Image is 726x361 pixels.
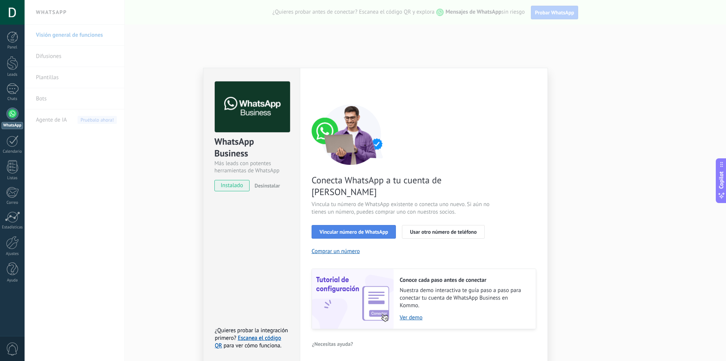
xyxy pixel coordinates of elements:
[215,327,288,342] span: ¿Quieres probar la integración primero?
[312,104,391,165] img: connect number
[320,229,388,234] span: Vincular número de WhatsApp
[312,201,492,216] span: Vincula tu número de WhatsApp existente o conecta uno nuevo. Si aún no tienes un número, puedes c...
[254,182,280,189] span: Desinstalar
[214,136,289,160] div: WhatsApp Business
[251,180,280,191] button: Desinstalar
[400,287,528,309] span: Nuestra demo interactiva te guía paso a paso para conectar tu cuenta de WhatsApp Business en Kommo.
[2,45,23,50] div: Panel
[223,342,281,349] span: para ver cómo funciona.
[2,176,23,181] div: Listas
[312,248,360,255] button: Comprar un número
[312,341,353,347] span: ¿Necesitas ayuda?
[402,225,484,239] button: Usar otro número de teléfono
[2,97,23,102] div: Chats
[410,229,476,234] span: Usar otro número de teléfono
[2,72,23,77] div: Leads
[400,277,528,284] h2: Conoce cada paso antes de conectar
[2,278,23,283] div: Ayuda
[312,338,354,350] button: ¿Necesitas ayuda?
[718,171,725,189] span: Copilot
[2,252,23,256] div: Ajustes
[215,334,281,349] a: Escanea el código QR
[400,314,528,321] a: Ver demo
[312,225,396,239] button: Vincular número de WhatsApp
[2,225,23,230] div: Estadísticas
[2,200,23,205] div: Correo
[215,180,249,191] span: instalado
[214,160,289,174] div: Más leads con potentes herramientas de WhatsApp
[2,149,23,154] div: Calendario
[2,122,23,129] div: WhatsApp
[215,81,290,133] img: logo_main.png
[312,174,492,198] span: Conecta WhatsApp a tu cuenta de [PERSON_NAME]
